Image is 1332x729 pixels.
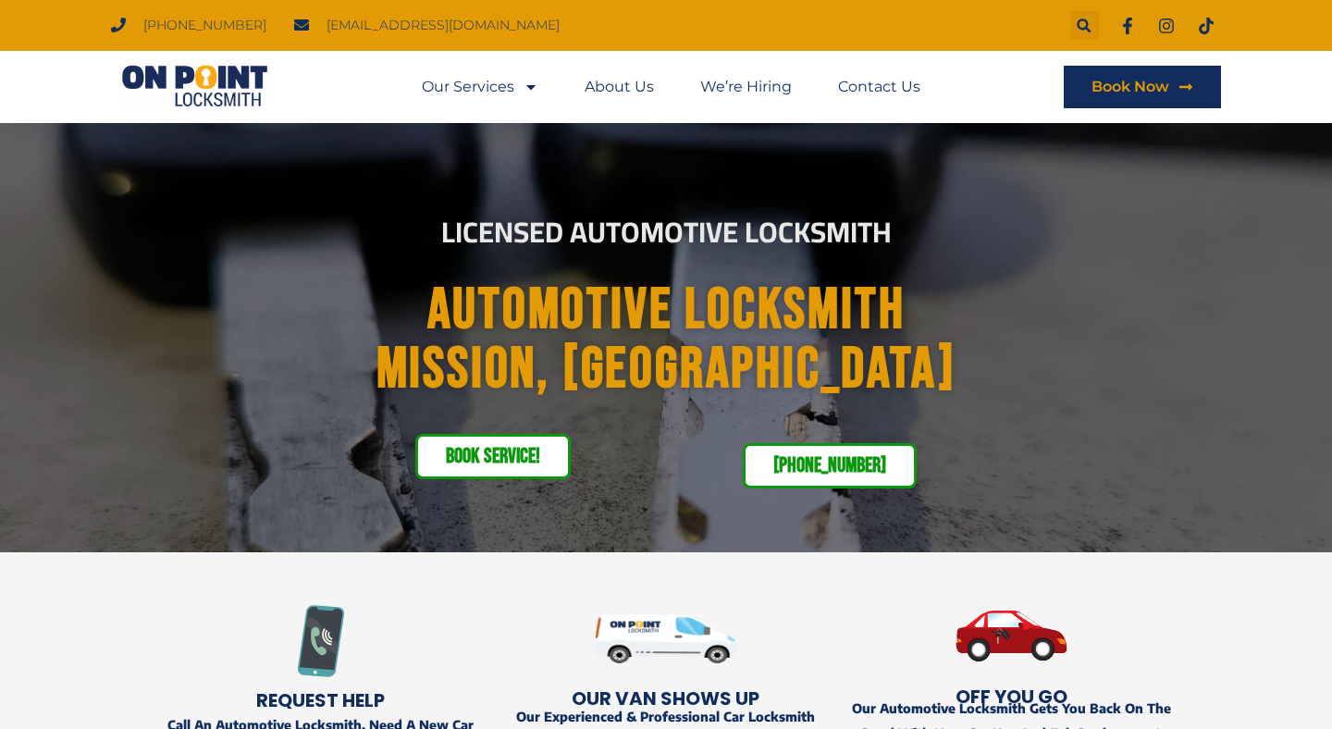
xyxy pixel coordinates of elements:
span: Book service! [446,446,540,467]
h2: Off You Go [848,687,1175,706]
img: Call for Emergency Locksmith Services Help in Coquitlam Tri-cities [285,605,357,677]
img: Automotive Locksmith Mission, BC 2 [848,580,1175,692]
a: Book Now [1064,66,1221,108]
a: [PHONE_NUMBER] [743,443,917,488]
span: [EMAIL_ADDRESS][DOMAIN_NAME] [322,13,560,38]
a: We’re Hiring [700,66,792,108]
span: [PHONE_NUMBER] [139,13,266,38]
a: About Us [585,66,654,108]
h2: Licensed Automotive Locksmith [148,218,1184,247]
nav: Menu [422,66,920,108]
span: [PHONE_NUMBER] [773,455,886,476]
a: Contact Us [838,66,920,108]
a: Book service! [415,434,571,479]
span: Book Now [1091,80,1169,94]
div: Search [1070,11,1099,40]
h2: OUR VAN Shows Up [502,689,829,708]
h2: Request Help [157,691,484,710]
h1: Automotive Locksmith Mission, [GEOGRAPHIC_DATA] [164,281,1168,400]
a: Our Services [422,66,538,108]
img: Automotive Locksmith Mission, BC 1 [594,580,737,697]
